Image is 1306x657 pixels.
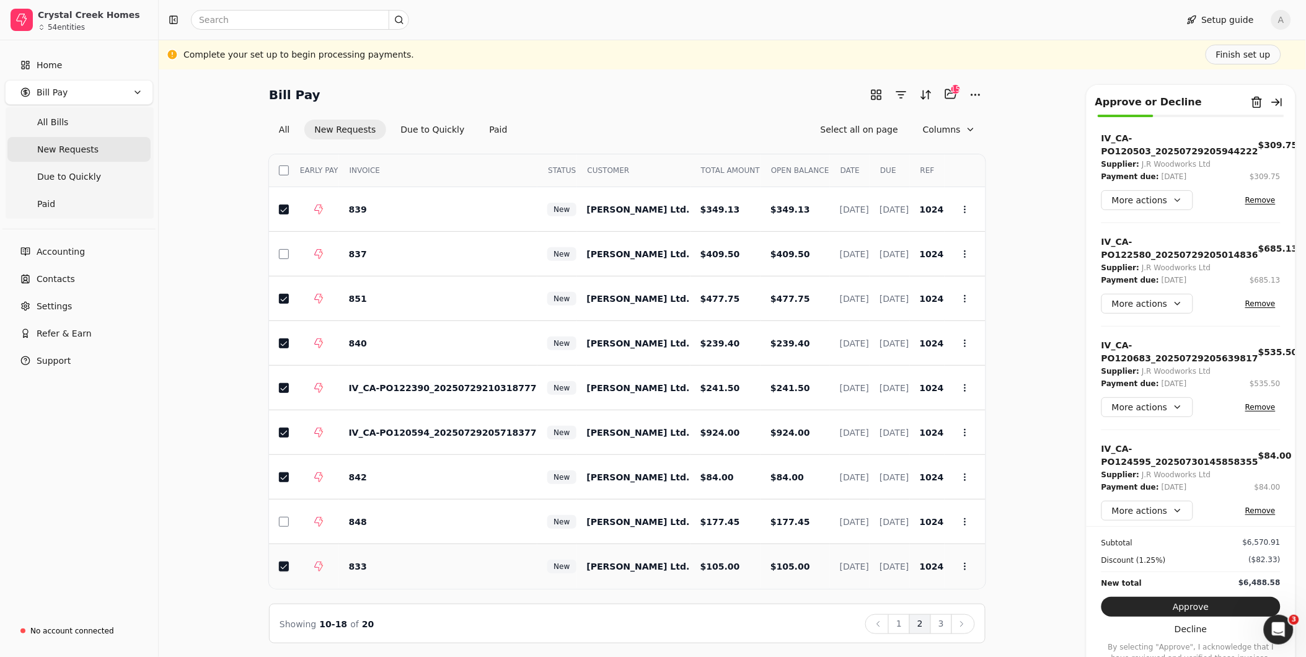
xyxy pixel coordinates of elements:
[1101,262,1139,274] div: Supplier:
[770,428,810,438] span: $924.00
[349,205,367,214] span: 839
[1101,501,1193,521] button: More actions
[1255,481,1281,493] button: $84.00
[1271,10,1291,30] button: A
[1095,95,1202,110] div: Approve or Decline
[770,294,810,304] span: $477.75
[554,382,570,394] span: New
[1258,443,1292,469] button: $84.00
[1101,619,1281,639] button: Decline
[5,321,153,346] button: Refer & Earn
[941,84,961,104] button: Batch (15)
[587,338,690,348] span: [PERSON_NAME] Ltd.
[587,562,690,571] span: [PERSON_NAME] Ltd.
[1162,377,1187,390] div: [DATE]
[1162,170,1187,183] div: [DATE]
[5,53,153,77] a: Home
[37,245,85,258] span: Accounting
[1258,242,1298,255] div: $685.13
[920,205,944,214] span: 1024
[700,294,740,304] span: $477.75
[587,205,690,214] span: [PERSON_NAME] Ltd.
[7,192,151,216] a: Paid
[5,80,153,105] button: Bill Pay
[1162,481,1187,493] div: [DATE]
[587,249,690,259] span: [PERSON_NAME] Ltd.
[700,249,740,259] span: $409.50
[1142,158,1211,170] div: J.R Woodworks Ltd
[770,383,810,393] span: $241.50
[770,517,810,527] span: $177.45
[554,249,570,260] span: New
[587,428,690,438] span: [PERSON_NAME] Ltd.
[349,517,367,527] span: 848
[37,59,62,72] span: Home
[191,10,409,30] input: Search
[1101,170,1159,183] div: Payment due:
[920,428,944,438] span: 1024
[554,427,570,438] span: New
[1240,503,1281,518] button: Remove
[920,383,944,393] span: 1024
[37,300,72,313] span: Settings
[554,561,570,572] span: New
[5,620,153,642] a: No account connected
[350,619,359,629] span: of
[37,170,101,183] span: Due to Quickly
[391,120,475,139] button: Due to Quickly
[5,267,153,291] a: Contacts
[349,472,367,482] span: 842
[770,249,810,259] span: $409.50
[1264,615,1294,645] iframe: Intercom live chat
[951,84,961,94] div: 15
[840,338,869,348] span: [DATE]
[349,383,537,393] span: IV_CA-PO122390_20250729210318777
[1142,469,1211,481] div: J.R Woodworks Ltd
[920,472,944,482] span: 1024
[1101,132,1258,158] div: IV_CA-PO120503_20250729205944222
[880,205,909,214] span: [DATE]
[1101,274,1159,286] div: Payment due:
[840,383,869,393] span: [DATE]
[1101,597,1281,617] button: Approve
[30,625,114,637] div: No account connected
[1240,296,1281,311] button: Remove
[770,205,810,214] span: $349.13
[183,48,414,61] div: Complete your set up to begin processing payments.
[554,472,570,483] span: New
[350,165,380,176] span: INVOICE
[1258,339,1298,365] button: $535.50
[1250,378,1281,389] div: $535.50
[1101,443,1258,469] div: IV_CA-PO124595_20250730145858355
[269,85,320,105] h2: Bill Pay
[5,348,153,373] button: Support
[1289,615,1299,625] span: 3
[37,116,68,129] span: All Bills
[840,294,869,304] span: [DATE]
[587,472,690,482] span: [PERSON_NAME] Ltd.
[1101,236,1258,262] div: IV_CA-PO122580_20250729205014836
[888,614,910,634] button: 1
[548,165,576,176] span: STATUS
[700,428,740,438] span: $924.00
[37,273,75,286] span: Contacts
[1142,365,1211,377] div: J.R Woodworks Ltd
[269,120,518,139] div: Invoice filter options
[349,338,367,348] span: 840
[1250,170,1281,183] button: $309.75
[1250,275,1281,286] div: $685.13
[920,165,935,176] span: REF
[880,472,909,482] span: [DATE]
[1101,339,1258,365] div: IV_CA-PO120683_20250729205639817
[700,205,740,214] span: $349.13
[1255,482,1281,493] div: $84.00
[966,85,986,105] button: More
[37,86,68,99] span: Bill Pay
[811,120,908,139] button: Select all on page
[349,562,367,571] span: 833
[349,294,367,304] span: 851
[840,249,869,259] span: [DATE]
[700,517,740,527] span: $177.45
[588,165,630,176] span: CUSTOMER
[700,338,740,348] span: $239.40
